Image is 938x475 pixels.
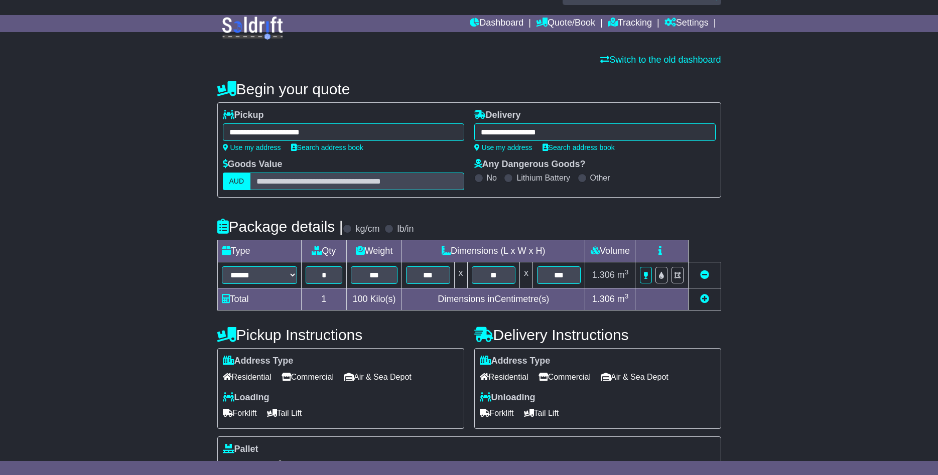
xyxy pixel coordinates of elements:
span: Tail Lift [524,405,559,421]
label: Address Type [223,356,294,367]
span: Commercial [539,369,591,385]
a: Switch to the old dashboard [600,55,721,65]
a: Dashboard [470,15,523,32]
label: Unloading [480,392,535,403]
a: Search address book [543,143,615,151]
span: 100 [353,294,368,304]
td: Kilo(s) [347,288,402,310]
span: Air & Sea Depot [344,369,412,385]
sup: 3 [625,292,629,300]
sup: 3 [625,268,629,276]
td: Dimensions (L x W x H) [402,240,585,262]
td: Volume [585,240,635,262]
label: kg/cm [355,224,379,235]
label: Any Dangerous Goods? [474,159,586,170]
a: Remove this item [700,270,709,280]
a: Tracking [608,15,652,32]
label: AUD [223,173,251,190]
span: Forklift [223,405,257,421]
td: x [519,262,532,288]
span: Stackable [223,457,266,472]
a: Search address book [291,143,363,151]
a: Add new item [700,294,709,304]
h4: Package details | [217,218,343,235]
h4: Pickup Instructions [217,327,464,343]
td: 1 [301,288,347,310]
td: x [454,262,467,288]
span: Air & Sea Depot [601,369,668,385]
span: Tail Lift [267,405,302,421]
span: m [617,294,629,304]
span: Forklift [480,405,514,421]
a: Use my address [223,143,281,151]
span: Commercial [282,369,334,385]
h4: Delivery Instructions [474,327,721,343]
span: Residential [223,369,272,385]
label: Pickup [223,110,264,121]
span: 1.306 [592,270,615,280]
label: Other [590,173,610,183]
a: Quote/Book [536,15,595,32]
label: Goods Value [223,159,283,170]
td: Type [217,240,301,262]
label: Address Type [480,356,551,367]
span: m [617,270,629,280]
h4: Begin your quote [217,81,721,97]
label: Pallet [223,444,258,455]
span: Non Stackable [276,457,336,472]
label: Loading [223,392,270,403]
span: 1.306 [592,294,615,304]
a: Settings [664,15,709,32]
label: lb/in [397,224,414,235]
label: Delivery [474,110,521,121]
label: Lithium Battery [516,173,570,183]
a: Use my address [474,143,532,151]
label: No [487,173,497,183]
td: Qty [301,240,347,262]
td: Total [217,288,301,310]
td: Dimensions in Centimetre(s) [402,288,585,310]
span: Residential [480,369,528,385]
td: Weight [347,240,402,262]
